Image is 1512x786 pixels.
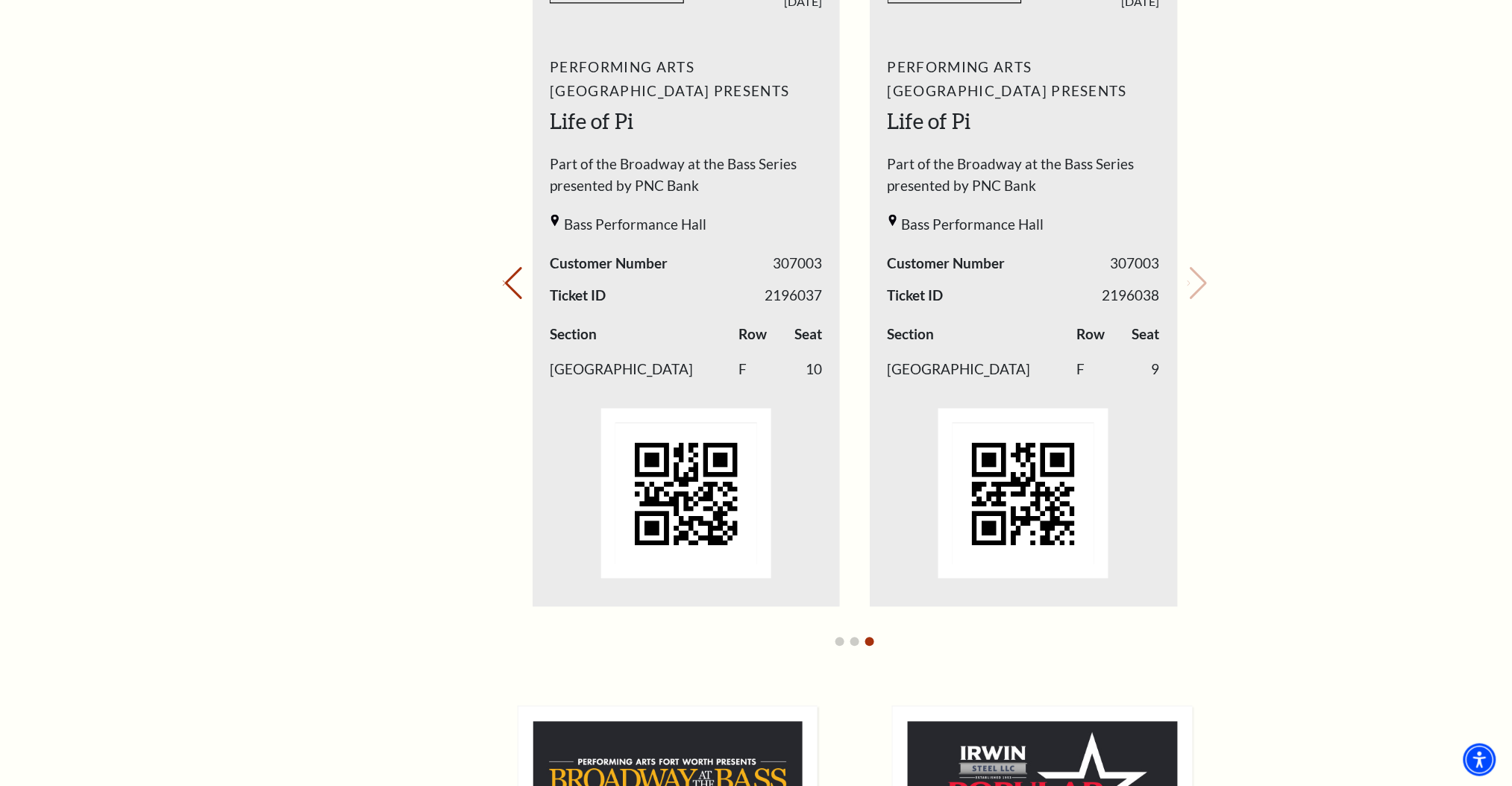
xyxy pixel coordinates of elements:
label: Section [888,324,935,346]
span: Part of the Broadway at the Bass Series presented by PNC Bank [888,154,1160,204]
td: F [739,353,786,389]
h2: Life of Pi [888,107,1160,136]
label: Section [550,324,597,346]
td: [GEOGRAPHIC_DATA] [550,353,738,389]
label: Seat [794,324,822,346]
span: Part of the Broadway at the Bass Series presented by PNC Bank [550,154,822,204]
td: 9 [1123,353,1160,389]
span: 307003 [773,254,822,275]
div: Accessibility Menu [1464,743,1496,776]
span: Customer Number [888,254,1006,275]
button: Previous slide [503,267,523,300]
span: 2196038 [1102,286,1160,307]
h2: Life of Pi [550,107,822,136]
td: 10 [785,353,822,389]
button: Go to slide 2 [850,638,859,647]
label: Seat [1132,324,1160,346]
span: Performing Arts [GEOGRAPHIC_DATA] Presents [888,55,1160,103]
td: F [1076,353,1123,389]
span: Customer Number [550,254,668,275]
span: 307003 [1111,254,1160,275]
span: Ticket ID [888,286,944,307]
span: Bass Performance Hall [564,215,706,236]
button: Go to slide 1 [835,638,844,647]
button: Go to slide 3 [865,638,874,647]
label: Row [739,324,768,346]
span: Performing Arts [GEOGRAPHIC_DATA] Presents [550,55,822,103]
label: Row [1076,324,1105,346]
td: [GEOGRAPHIC_DATA] [888,353,1076,389]
span: Bass Performance Hall [902,215,1044,236]
span: 2196037 [765,286,822,307]
span: Ticket ID [550,286,606,307]
button: Next slide [1188,267,1208,300]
